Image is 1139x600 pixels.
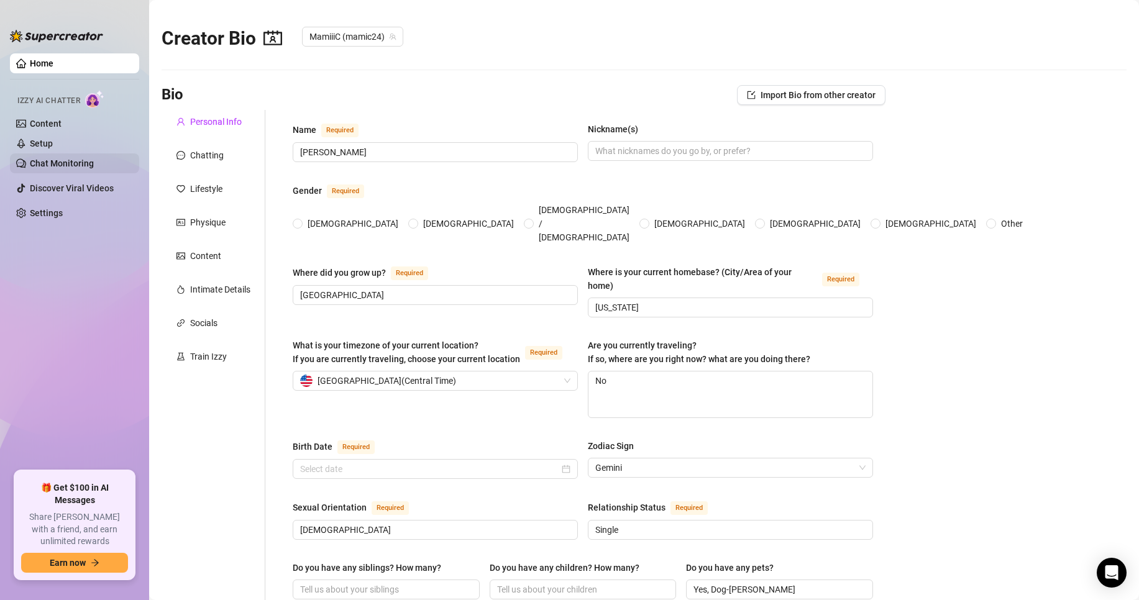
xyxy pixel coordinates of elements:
span: arrow-right [91,558,99,567]
span: 🎁 Get $100 in AI Messages [21,482,128,506]
span: team [389,33,396,40]
a: Content [30,119,62,129]
label: Nickname(s) [588,122,647,136]
label: Where did you grow up? [293,265,442,280]
span: user [176,117,185,126]
label: Where is your current homebase? (City/Area of your home) [588,265,873,293]
label: Do you have any children? How many? [490,561,648,575]
div: Train Izzy [190,350,227,363]
div: Do you have any siblings? How many? [293,561,441,575]
div: Do you have any pets? [686,561,774,575]
div: Content [190,249,221,263]
span: MamiiiC (mamic24) [309,27,396,46]
div: Chatting [190,148,224,162]
span: idcard [176,218,185,227]
div: Physique [190,216,226,229]
input: Relationship Status [595,523,863,537]
span: fire [176,285,185,294]
div: Intimate Details [190,283,250,296]
span: Other [996,217,1028,230]
input: Where is your current homebase? (City/Area of your home) [595,301,863,314]
span: Gemini [595,458,866,477]
span: [DEMOGRAPHIC_DATA] [649,217,750,230]
label: Relationship Status [588,500,721,515]
h2: Creator Bio [162,27,282,50]
h3: Bio [162,85,183,105]
div: Relationship Status [588,501,666,514]
span: Izzy AI Chatter [17,95,80,107]
span: Required [391,266,428,280]
span: [DEMOGRAPHIC_DATA] [418,217,519,230]
span: Earn now [50,558,86,568]
span: message [176,151,185,160]
img: logo-BBDzfeDw.svg [10,30,103,42]
input: Nickname(s) [595,144,863,158]
div: Name [293,123,316,137]
span: link [176,319,185,327]
div: Zodiac Sign [588,439,634,453]
span: Required [525,346,562,360]
span: heart [176,184,185,193]
input: Name [300,145,568,159]
span: [DEMOGRAPHIC_DATA] [881,217,981,230]
textarea: No [588,371,872,417]
label: Sexual Orientation [293,500,423,515]
div: Do you have any children? How many? [490,561,639,575]
button: Import Bio from other creator [737,85,885,105]
div: Where is your current homebase? (City/Area of your home) [588,265,817,293]
div: Socials [190,316,217,330]
label: Birth Date [293,439,388,454]
span: picture [176,252,185,260]
div: Gender [293,184,322,198]
input: Where did you grow up? [300,288,568,302]
label: Gender [293,183,378,198]
div: Nickname(s) [588,122,638,136]
span: Required [670,501,708,515]
input: Sexual Orientation [300,523,568,537]
img: AI Chatter [85,90,104,108]
span: experiment [176,352,185,361]
input: Birth Date [300,462,559,476]
span: import [747,91,756,99]
input: Do you have any pets? [693,583,863,596]
div: Lifestyle [190,182,222,196]
span: contacts [263,29,282,47]
a: Home [30,58,53,68]
span: Required [327,184,364,198]
label: Zodiac Sign [588,439,643,453]
span: [GEOGRAPHIC_DATA] ( Central Time ) [318,371,456,390]
button: Earn nowarrow-right [21,553,128,573]
span: Required [337,440,375,454]
a: Settings [30,208,63,218]
span: Required [822,273,859,286]
span: Share [PERSON_NAME] with a friend, and earn unlimited rewards [21,511,128,548]
a: Setup [30,139,53,148]
div: Sexual Orientation [293,501,367,514]
label: Do you have any siblings? How many? [293,561,450,575]
label: Name [293,122,372,137]
span: Required [372,501,409,515]
span: [DEMOGRAPHIC_DATA] [765,217,866,230]
input: Do you have any siblings? How many? [300,583,470,596]
span: [DEMOGRAPHIC_DATA] [303,217,403,230]
span: Are you currently traveling? If so, where are you right now? what are you doing there? [588,340,810,364]
div: Where did you grow up? [293,266,386,280]
img: us [300,375,313,387]
span: What is your timezone of your current location? If you are currently traveling, choose your curre... [293,340,520,364]
a: Chat Monitoring [30,158,94,168]
label: Do you have any pets? [686,561,782,575]
div: Birth Date [293,440,332,453]
span: Required [321,124,359,137]
div: Open Intercom Messenger [1097,558,1127,588]
input: Do you have any children? How many? [497,583,667,596]
div: Personal Info [190,115,242,129]
a: Discover Viral Videos [30,183,114,193]
span: Import Bio from other creator [761,90,876,100]
span: [DEMOGRAPHIC_DATA] / [DEMOGRAPHIC_DATA] [534,203,634,244]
